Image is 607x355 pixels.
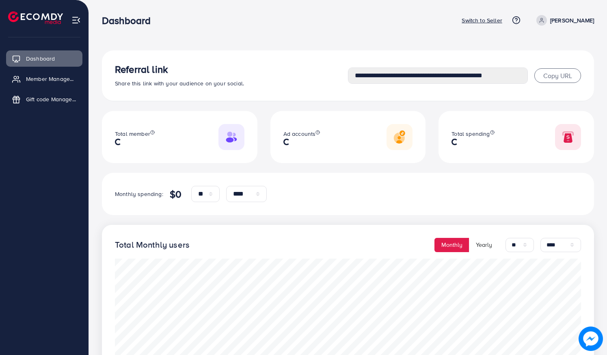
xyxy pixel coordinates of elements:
[26,75,76,83] span: Member Management
[6,71,82,87] a: Member Management
[115,63,348,75] h3: Referral link
[387,124,413,150] img: Responsive image
[434,238,469,252] button: Monthly
[462,15,502,25] p: Switch to Seller
[283,130,316,138] span: Ad accounts
[555,124,581,150] img: Responsive image
[8,11,63,24] img: logo
[102,15,157,26] h3: Dashboard
[170,188,181,200] h4: $0
[26,54,55,63] span: Dashboard
[26,95,76,103] span: Gift code Management
[71,15,81,25] img: menu
[115,130,150,138] span: Total member
[543,71,572,80] span: Copy URL
[451,130,490,138] span: Total spending
[550,15,594,25] p: [PERSON_NAME]
[218,124,244,150] img: Responsive image
[115,79,244,87] span: Share this link with your audience on your social.
[6,91,82,107] a: Gift code Management
[533,15,594,26] a: [PERSON_NAME]
[115,189,163,199] p: Monthly spending:
[469,238,499,252] button: Yearly
[534,68,581,83] button: Copy URL
[579,327,603,351] img: image
[115,240,190,250] h4: Total Monthly users
[6,50,82,67] a: Dashboard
